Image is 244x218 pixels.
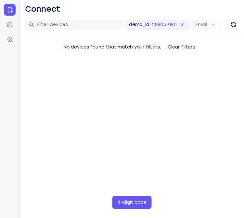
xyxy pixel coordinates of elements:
span: No devices found that match your filters. [63,44,161,50]
label: Email [195,21,207,28]
a: Settings [4,34,16,46]
button: Clear filters [162,41,200,54]
a: Sessions [4,19,16,31]
h1: Connect [25,4,60,14]
label: demo_id [129,21,149,28]
input: Filter devices... [37,21,119,28]
button: Refresh [228,20,239,30]
a: Connect [4,4,16,16]
button: 6-digit code [112,196,152,209]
